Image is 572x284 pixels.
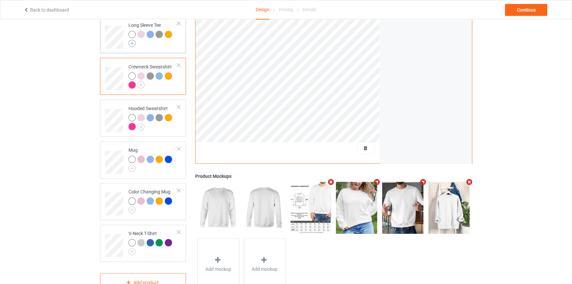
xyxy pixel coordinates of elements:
[128,248,136,255] img: svg+xml;base64,PD94bWwgdmVyc2lvbj0iMS4wIiBlbmNvZGluZz0iVVRGLTgiPz4KPHN2ZyB3aWR0aD0iMjJweCIgaGVpZ2...
[100,100,186,137] div: Hooded Sweatshirt
[327,179,335,185] i: Remove mockup
[137,123,145,131] img: svg+xml;base64,PD94bWwgdmVyc2lvbj0iMS4wIiBlbmNvZGluZz0iVVRGLTgiPz4KPHN2ZyB3aWR0aD0iMjJweCIgaGVpZ2...
[256,0,269,20] div: Design
[128,22,178,45] div: Long Sleeve Tee
[505,4,547,16] div: Continue
[100,58,186,95] div: Crewneck Sweatshirt
[128,40,136,47] img: svg+xml;base64,PD94bWwgdmVyc2lvbj0iMS4wIiBlbmNvZGluZz0iVVRGLTgiPz4KPHN2ZyB3aWR0aD0iMjJweCIgaGVpZ2...
[465,179,473,185] i: Remove mockup
[195,173,472,180] div: Product Mockups
[128,63,178,88] div: Crewneck Sweatshirt
[197,182,239,233] img: regular.jpg
[128,105,178,130] div: Hooded Sweatshirt
[100,142,186,179] div: Mug
[128,147,178,170] div: Mug
[23,7,69,13] a: Back to dashboard
[373,179,381,185] i: Remove mockup
[128,206,136,214] img: svg+xml;base64,PD94bWwgdmVyc2lvbj0iMS4wIiBlbmNvZGluZz0iVVRGLTgiPz4KPHN2ZyB3aWR0aD0iMjJweCIgaGVpZ2...
[100,183,186,220] div: Color Changing Mug
[290,182,331,233] img: regular.jpg
[128,165,136,172] img: svg+xml;base64,PD94bWwgdmVyc2lvbj0iMS4wIiBlbmNvZGluZz0iVVRGLTgiPz4KPHN2ZyB3aWR0aD0iMjJweCIgaGVpZ2...
[100,225,186,262] div: V-Neck T-Shirt
[303,0,316,19] div: Details
[128,230,178,253] div: V-Neck T-Shirt
[428,182,470,233] img: regular.jpg
[100,16,186,53] div: Long Sleeve Tee
[336,182,377,233] img: regular.jpg
[382,182,423,233] img: regular.jpg
[205,265,231,272] span: Add mockup
[252,265,277,272] span: Add mockup
[279,0,293,19] div: Pricing
[128,188,178,212] div: Color Changing Mug
[419,179,427,185] i: Remove mockup
[244,182,285,233] img: regular.jpg
[137,81,145,89] img: svg+xml;base64,PD94bWwgdmVyc2lvbj0iMS4wIiBlbmNvZGluZz0iVVRGLTgiPz4KPHN2ZyB3aWR0aD0iMjJweCIgaGVpZ2...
